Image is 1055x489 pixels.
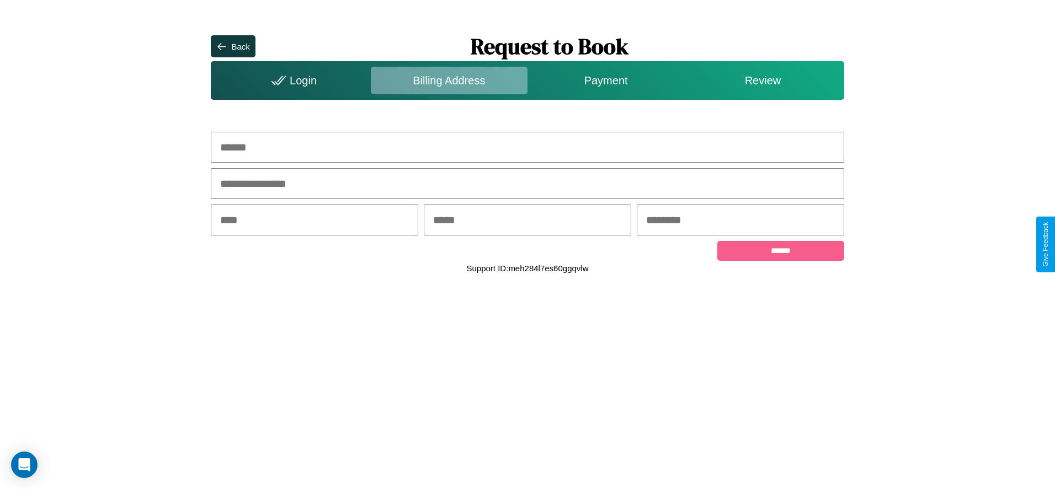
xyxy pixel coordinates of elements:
div: Login [214,67,370,94]
div: Back [231,42,249,51]
h1: Request to Book [255,31,844,61]
div: Open Intercom Messenger [11,452,38,478]
div: Billing Address [371,67,527,94]
div: Give Feedback [1042,222,1049,267]
button: Back [211,35,255,57]
div: Payment [527,67,684,94]
p: Support ID: meh284l7es60ggqvlw [467,261,589,276]
div: Review [684,67,841,94]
